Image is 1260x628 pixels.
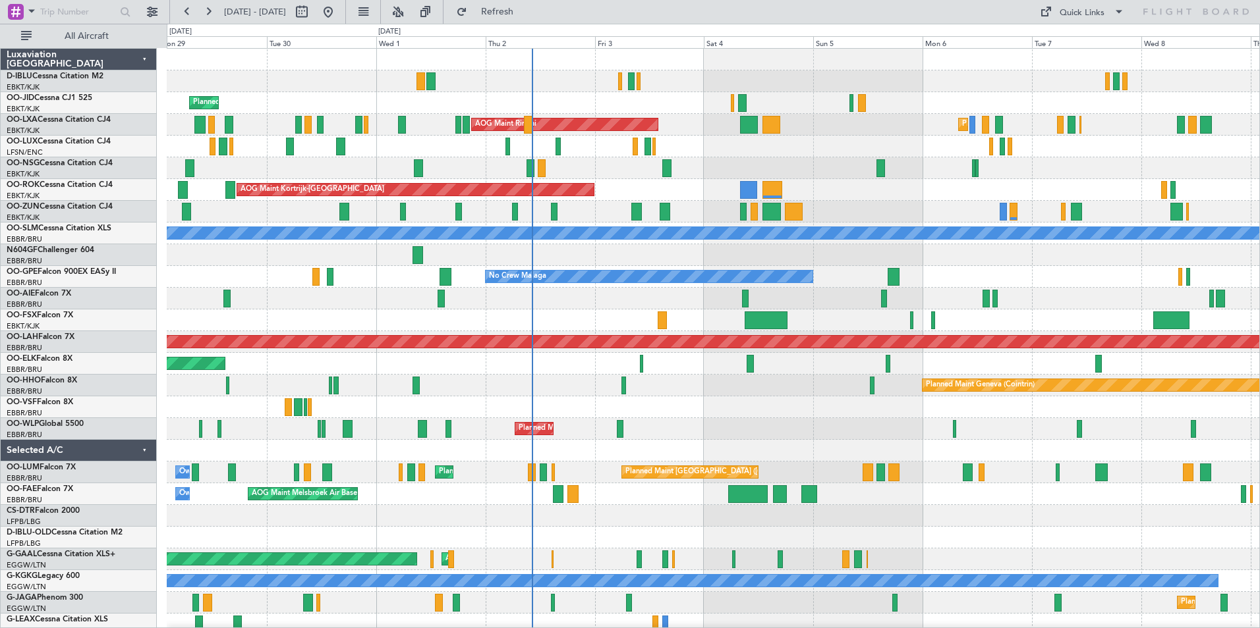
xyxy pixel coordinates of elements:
a: EBKT/KJK [7,104,40,114]
a: N604GFChallenger 604 [7,246,94,254]
a: OO-ZUNCessna Citation CJ4 [7,203,113,211]
a: EBKT/KJK [7,191,40,201]
a: G-GAALCessna Citation XLS+ [7,550,115,558]
div: Planned Maint Geneva (Cointrin) [926,375,1035,395]
a: OO-AIEFalcon 7X [7,290,71,298]
a: OO-LUMFalcon 7X [7,463,76,471]
a: EGGW/LTN [7,560,46,570]
a: D-IBLU-OLDCessna Citation M2 [7,529,123,536]
a: OO-GPEFalcon 900EX EASy II [7,268,116,276]
div: Tue 30 [267,36,376,48]
span: OO-LUM [7,463,40,471]
div: Planned Maint [GEOGRAPHIC_DATA] ([GEOGRAPHIC_DATA] National) [625,462,864,482]
div: AOG Maint Melsbroek Air Base [252,484,357,504]
a: G-LEAXCessna Citation XLS [7,615,108,623]
button: Refresh [450,1,529,22]
div: Fri 3 [595,36,704,48]
span: OO-NSG [7,159,40,167]
a: EBKT/KJK [7,82,40,92]
a: D-IBLUCessna Citation M2 [7,72,103,80]
div: Wed 8 [1141,36,1251,48]
a: EBBR/BRU [7,300,42,309]
a: LFSN/ENC [7,147,43,157]
span: CS-DTR [7,507,35,515]
span: G-LEAX [7,615,35,623]
span: D-IBLU [7,72,32,80]
span: OO-FSX [7,311,37,319]
a: OO-ROKCessna Citation CJ4 [7,181,113,189]
div: Sun 5 [813,36,923,48]
span: OO-ELK [7,355,36,363]
a: OO-VSFFalcon 8X [7,398,73,406]
div: [DATE] [378,26,401,38]
a: EBKT/KJK [7,213,40,222]
a: OO-SLMCessna Citation XLS [7,224,111,232]
div: Thu 2 [486,36,595,48]
a: OO-LAHFalcon 7X [7,333,74,341]
a: OO-ELKFalcon 8X [7,355,72,363]
a: EBBR/BRU [7,473,42,483]
a: LFPB/LBG [7,517,41,527]
div: AOG Maint Kortrijk-[GEOGRAPHIC_DATA] [241,180,384,199]
a: EBBR/BRU [7,278,42,288]
div: Quick Links [1060,7,1104,20]
div: Mon 6 [923,36,1032,48]
a: EBBR/BRU [7,430,42,440]
a: EBKT/KJK [7,321,40,331]
span: OO-GPE [7,268,38,276]
a: EBKT/KJK [7,126,40,136]
span: OO-VSF [7,398,37,406]
span: G-JAGA [7,594,37,602]
a: EBBR/BRU [7,365,42,375]
span: N604GF [7,246,38,254]
a: G-KGKGLegacy 600 [7,572,80,580]
a: EBBR/BRU [7,386,42,396]
div: Owner Melsbroek Air Base [179,484,269,504]
span: OO-FAE [7,485,37,493]
span: All Aircraft [34,32,139,41]
span: Refresh [470,7,525,16]
div: Planned Maint Kortrijk-[GEOGRAPHIC_DATA] [962,115,1116,134]
span: D-IBLU-OLD [7,529,51,536]
a: OO-HHOFalcon 8X [7,377,77,384]
div: Owner Melsbroek Air Base [179,462,269,482]
span: OO-JID [7,94,34,102]
a: LFPB/LBG [7,538,41,548]
span: OO-AIE [7,290,35,298]
div: No Crew Malaga [489,267,546,286]
span: OO-LAH [7,333,38,341]
span: OO-HHO [7,377,41,384]
div: Mon 29 [157,36,267,48]
a: OO-WLPGlobal 5500 [7,420,84,428]
a: CS-DTRFalcon 2000 [7,507,80,515]
div: [DATE] [169,26,192,38]
button: Quick Links [1033,1,1131,22]
a: EBBR/BRU [7,495,42,505]
span: OO-ROK [7,181,40,189]
span: [DATE] - [DATE] [224,6,286,18]
div: AOG Maint Rimini [475,115,536,134]
a: EBBR/BRU [7,234,42,244]
span: OO-SLM [7,224,38,232]
div: Tue 7 [1032,36,1141,48]
span: OO-WLP [7,420,39,428]
a: EBBR/BRU [7,343,42,353]
a: OO-FAEFalcon 7X [7,485,73,493]
a: EBKT/KJK [7,169,40,179]
a: OO-FSXFalcon 7X [7,311,73,319]
div: Planned Maint Kortrijk-[GEOGRAPHIC_DATA] [193,93,347,113]
div: Wed 1 [376,36,486,48]
a: EBBR/BRU [7,408,42,418]
a: G-JAGAPhenom 300 [7,594,83,602]
span: G-KGKG [7,572,38,580]
a: OO-LXACessna Citation CJ4 [7,116,111,124]
span: OO-ZUN [7,203,40,211]
a: EGGW/LTN [7,582,46,592]
div: AOG Maint Dusseldorf [445,549,522,569]
a: OO-LUXCessna Citation CJ4 [7,138,111,145]
span: OO-LXA [7,116,38,124]
span: G-GAAL [7,550,37,558]
div: Planned Maint [GEOGRAPHIC_DATA] ([GEOGRAPHIC_DATA] National) [439,462,677,482]
div: Planned Maint Milan (Linate) [519,419,614,438]
a: EGGW/LTN [7,604,46,614]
